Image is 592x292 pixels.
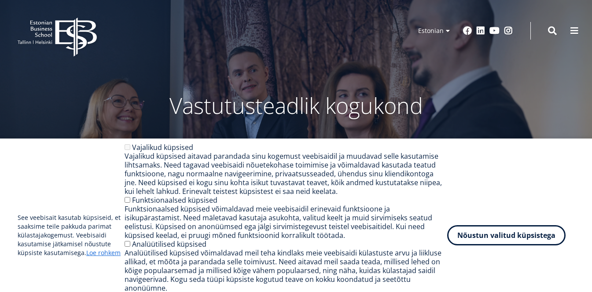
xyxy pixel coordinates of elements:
[476,26,485,35] a: Linkedin
[18,213,125,257] p: See veebisait kasutab küpsiseid, et saaksime teile pakkuda parimat külastajakogemust. Veebisaidi ...
[463,26,472,35] a: Facebook
[86,248,121,257] a: Loe rohkem
[447,225,566,245] button: Nõustun valitud küpsistega
[504,26,513,35] a: Instagram
[132,239,206,249] label: Analüütilised küpsised
[489,26,500,35] a: Youtube
[125,204,447,240] div: Funktsionaalsed küpsised võimaldavad meie veebisaidil erinevaid funktsioone ja isikupärastamist. ...
[125,152,447,196] div: Vajalikud küpsised aitavad parandada sinu kogemust veebisaidil ja muudavad selle kasutamise lihts...
[132,142,193,152] label: Vajalikud küpsised
[132,195,217,205] label: Funktsionaalsed küpsised
[63,92,529,119] p: Vastutusteadlik kogukond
